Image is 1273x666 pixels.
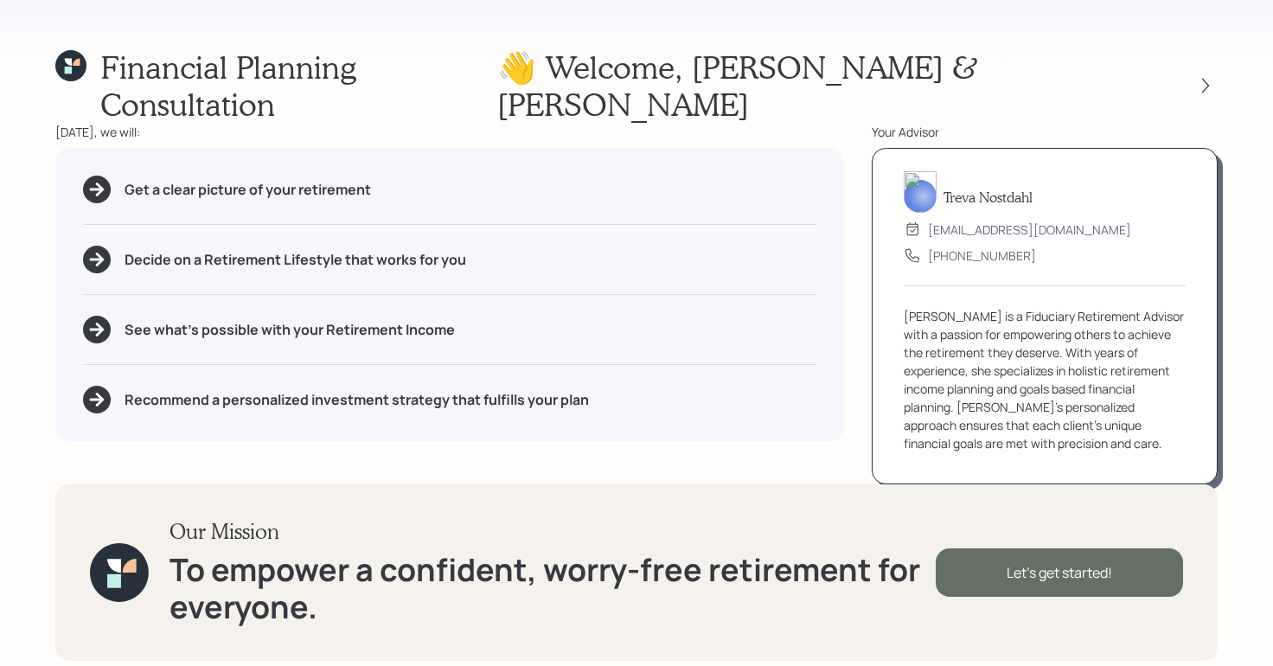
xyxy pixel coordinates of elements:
h5: See what's possible with your Retirement Income [125,322,455,338]
h1: To empower a confident, worry-free retirement for everyone. [170,551,936,625]
h1: 👋 Welcome , [PERSON_NAME] & [PERSON_NAME] [497,48,1162,123]
h1: Financial Planning Consultation [100,48,497,123]
div: Your Advisor [872,123,1218,141]
h5: Get a clear picture of your retirement [125,182,371,198]
img: treva-nostdahl-headshot.png [904,171,937,213]
div: [PHONE_NUMBER] [928,247,1036,265]
h5: Decide on a Retirement Lifestyle that works for you [125,252,466,268]
div: [PERSON_NAME] is a Fiduciary Retirement Advisor with a passion for empowering others to achieve t... [904,307,1186,452]
h5: Treva Nostdahl [944,189,1033,205]
h3: Our Mission [170,519,936,544]
div: [DATE], we will: [55,123,844,141]
div: [EMAIL_ADDRESS][DOMAIN_NAME] [928,221,1131,239]
h5: Recommend a personalized investment strategy that fulfills your plan [125,392,589,408]
div: Let's get started! [936,548,1183,597]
